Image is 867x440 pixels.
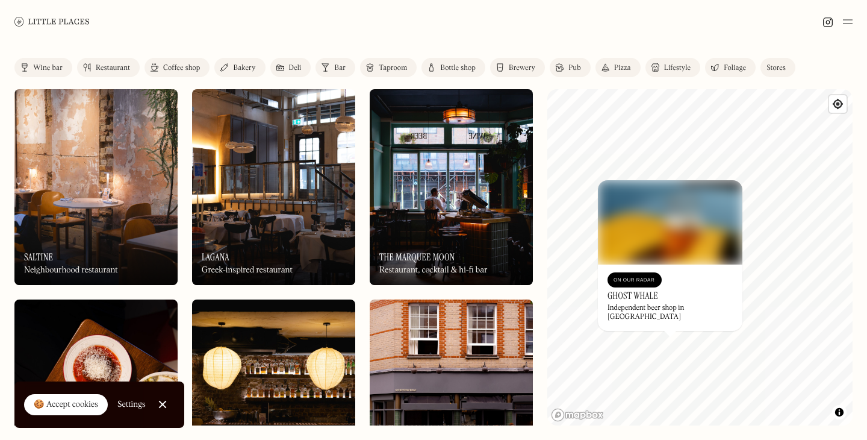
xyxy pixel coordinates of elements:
div: Greek-inspired restaurant [202,265,293,275]
a: Pub [550,58,591,77]
h3: Lagana [202,251,229,263]
button: Find my location [829,95,847,113]
a: The Marquee MoonThe Marquee MoonThe Marquee MoonRestaurant, cocktail & hi-fi bar [370,89,533,285]
div: Pub [568,64,581,72]
div: Coffee shop [163,64,200,72]
span: Toggle attribution [836,406,843,419]
canvas: Map [547,89,853,426]
h3: The Marquee Moon [379,251,455,263]
a: Bar [315,58,355,77]
div: Stores [766,64,786,72]
div: Restaurant [96,64,130,72]
img: The Marquee Moon [370,89,533,285]
h3: Saltine [24,251,53,263]
a: Pizza [595,58,641,77]
div: Deli [289,64,302,72]
div: Pizza [614,64,631,72]
a: Brewery [490,58,545,77]
a: Restaurant [77,58,140,77]
div: Wine bar [33,64,63,72]
a: Lifestyle [645,58,700,77]
a: Stores [760,58,795,77]
a: Taproom [360,58,417,77]
img: Saltine [14,89,178,285]
div: Bakery [233,64,255,72]
div: Lifestyle [664,64,691,72]
div: Restaurant, cocktail & hi-fi bar [379,265,488,275]
div: Independent beer shop in [GEOGRAPHIC_DATA] [608,304,733,321]
a: LaganaLaganaLaganaGreek-inspired restaurant [192,89,355,285]
a: 🍪 Accept cookies [24,394,108,416]
button: Toggle attribution [832,405,847,420]
a: Wine bar [14,58,72,77]
div: Neighbourhood restaurant [24,265,118,275]
a: Bakery [214,58,265,77]
div: Brewery [509,64,535,72]
a: Bottle shop [421,58,485,77]
a: Settings [117,391,146,418]
a: Ghost WhaleGhost WhaleOn Our RadarGhost WhaleIndependent beer shop in [GEOGRAPHIC_DATA] [598,180,742,331]
div: Bottle shop [440,64,476,72]
div: Bar [334,64,346,72]
div: 🍪 Accept cookies [34,399,98,411]
div: Taproom [379,64,407,72]
a: SaltineSaltineSaltineNeighbourhood restaurant [14,89,178,285]
img: Lagana [192,89,355,285]
a: Foliage [705,58,756,77]
a: Mapbox homepage [551,408,604,422]
div: Foliage [724,64,746,72]
a: Deli [270,58,311,77]
img: Ghost Whale [598,180,742,265]
a: Coffee shop [144,58,210,77]
h3: Ghost Whale [608,290,658,301]
div: Settings [117,400,146,409]
a: Close Cookie Popup [151,392,175,416]
div: On Our Radar [614,274,656,286]
div: Close Cookie Popup [162,404,163,405]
